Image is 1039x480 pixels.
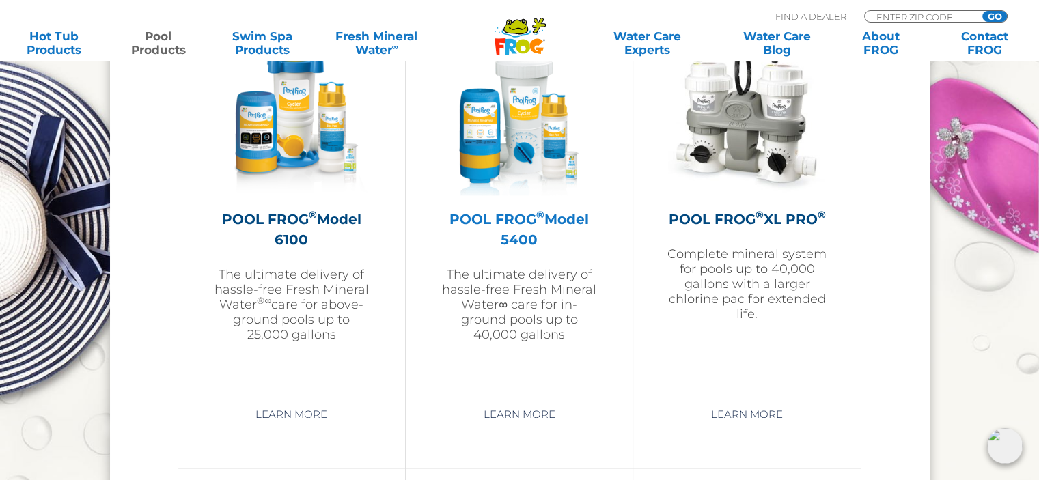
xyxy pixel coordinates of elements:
[695,402,799,427] a: Learn More
[875,11,967,23] input: Zip Code Form
[667,209,827,229] h2: POOL FROG XL PRO
[212,37,371,392] a: POOL FROG®Model 6100The ultimate delivery of hassle-free Fresh Mineral Water®∞care for above-grou...
[222,29,303,57] a: Swim SpaProducts
[982,11,1007,22] input: GO
[117,29,198,57] a: PoolProducts
[212,37,371,195] img: pool-frog-6100-featured-img-v3-300x300.png
[945,29,1025,57] a: ContactFROG
[736,29,817,57] a: Water CareBlog
[440,209,598,250] h2: POOL FROG Model 5400
[440,37,598,195] img: pool-frog-5400-featured-img-v2-300x300.png
[667,37,827,392] a: POOL FROG®XL PRO®Complete mineral system for pools up to 40,000 gallons with a larger chlorine pa...
[212,267,371,342] p: The ultimate delivery of hassle-free Fresh Mineral Water care for above-ground pools up to 25,000...
[212,209,371,250] h2: POOL FROG Model 6100
[326,29,427,57] a: Fresh MineralWater∞
[818,208,826,221] sup: ®
[775,10,846,23] p: Find A Dealer
[840,29,921,57] a: AboutFROG
[240,402,343,427] a: Learn More
[467,402,570,427] a: Learn More
[581,29,713,57] a: Water CareExperts
[536,208,544,221] sup: ®
[987,428,1023,464] img: openIcon
[391,42,398,52] sup: ∞
[14,29,94,57] a: Hot TubProducts
[756,208,764,221] sup: ®
[257,295,271,306] sup: ®∞
[667,246,827,322] p: Complete mineral system for pools up to 40,000 gallons with a larger chlorine pac for extended life.
[309,208,317,221] sup: ®
[440,37,598,392] a: POOL FROG®Model 5400The ultimate delivery of hassle-free Fresh Mineral Water∞ care for in-ground ...
[440,267,598,342] p: The ultimate delivery of hassle-free Fresh Mineral Water∞ care for in-ground pools up to 40,000 g...
[668,37,827,195] img: XL-PRO-v2-300x300.jpg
